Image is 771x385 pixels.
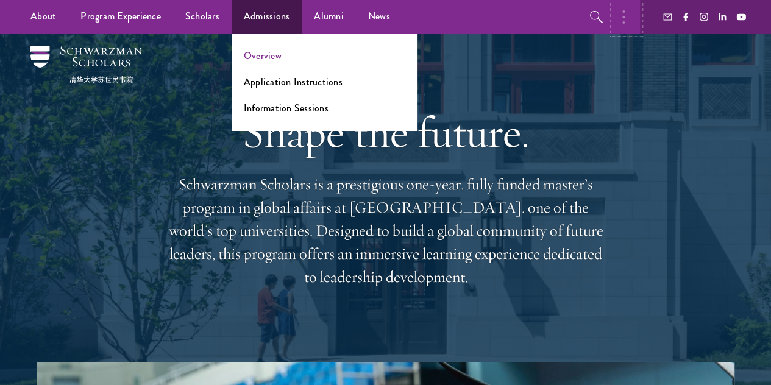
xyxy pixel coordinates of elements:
h1: Shape the future. [166,107,605,158]
a: Application Instructions [244,75,343,89]
a: Information Sessions [244,101,329,115]
img: Schwarzman Scholars [30,46,142,83]
a: Overview [244,49,282,63]
p: Schwarzman Scholars is a prestigious one-year, fully funded master’s program in global affairs at... [166,173,605,289]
